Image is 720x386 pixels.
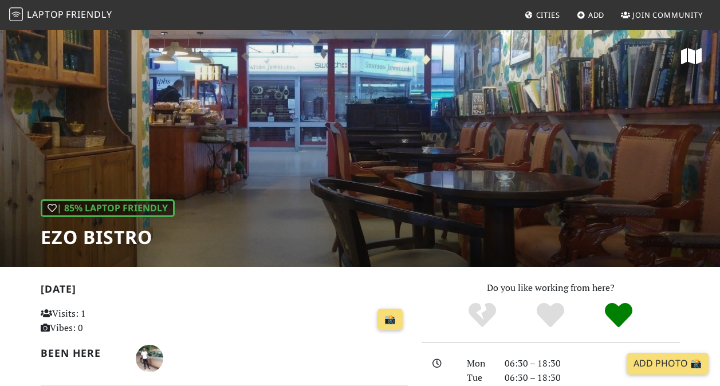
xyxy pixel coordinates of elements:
h2: [DATE] [41,283,408,300]
span: Friendly [66,8,112,21]
span: Cities [536,10,560,20]
div: Yes [517,301,585,330]
div: 06:30 – 18:30 [498,371,687,385]
a: Add [572,5,609,25]
div: | 85% Laptop Friendly [41,199,175,218]
span: hassan hussein [136,351,163,364]
a: LaptopFriendly LaptopFriendly [9,5,112,25]
h2: Been here [41,347,122,359]
a: 📸 [377,309,403,330]
span: Join Community [632,10,703,20]
div: Tue [460,371,498,385]
img: 3021-hassan.jpg [136,345,163,372]
div: Mon [460,356,498,371]
a: Cities [520,5,565,25]
p: Visits: 1 Vibes: 0 [41,306,154,336]
div: 06:30 – 18:30 [498,356,687,371]
h1: EzO Bistro [41,226,175,248]
img: LaptopFriendly [9,7,23,21]
div: Definitely! [584,301,652,330]
span: Laptop [27,8,64,21]
p: Do you like working from here? [422,281,680,296]
div: No [448,301,517,330]
a: Join Community [616,5,707,25]
a: Add Photo 📸 [627,353,709,375]
span: Add [588,10,605,20]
